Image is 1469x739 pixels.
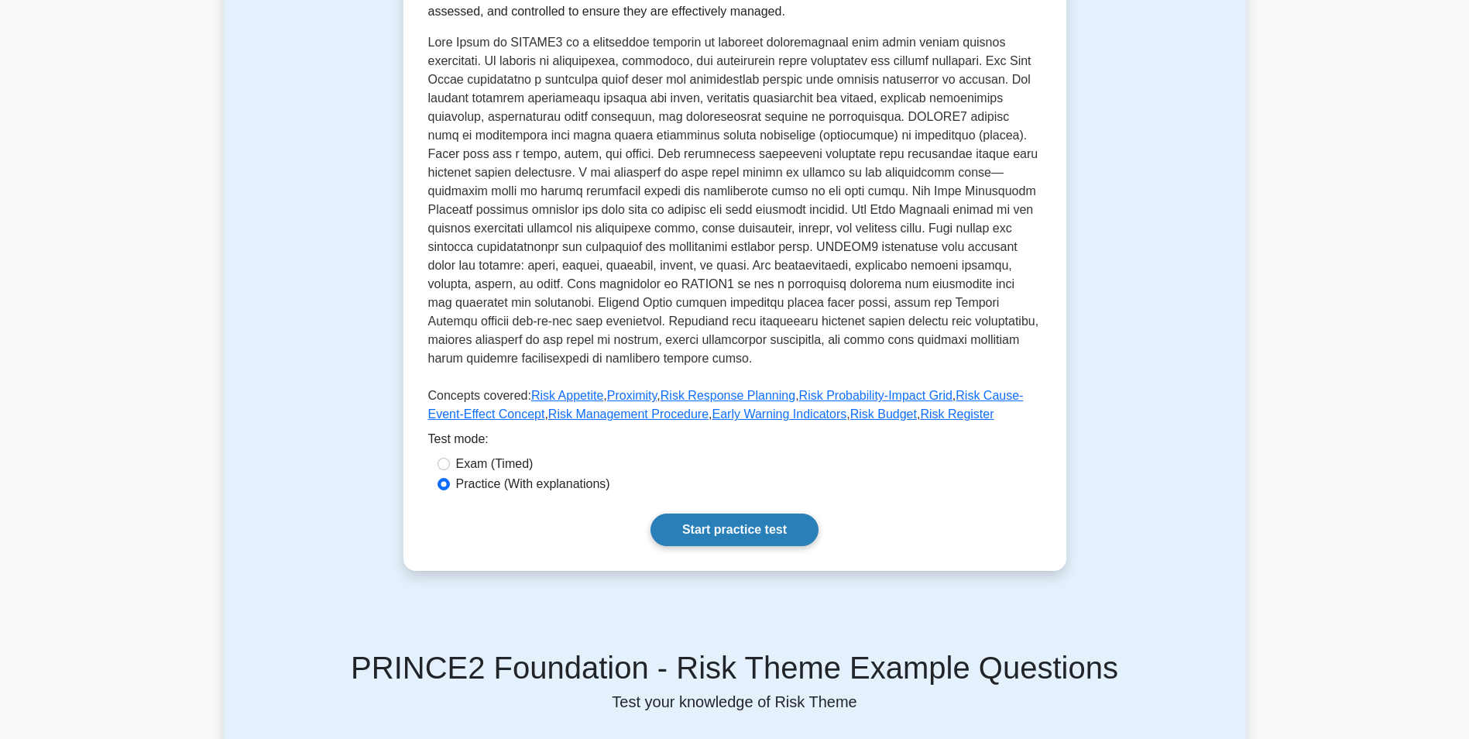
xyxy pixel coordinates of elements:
[456,455,534,473] label: Exam (Timed)
[242,693,1227,711] p: Test your knowledge of Risk Theme
[607,389,657,402] a: Proximity
[242,649,1227,686] h5: PRINCE2 Foundation - Risk Theme Example Questions
[531,389,603,402] a: Risk Appetite
[548,407,709,421] a: Risk Management Procedure
[850,407,917,421] a: Risk Budget
[428,387,1042,430] p: Concepts covered: , , , , , , , ,
[661,389,795,402] a: Risk Response Planning
[456,475,610,493] label: Practice (With explanations)
[650,514,819,546] a: Start practice test
[712,407,847,421] a: Early Warning Indicators
[428,430,1042,455] div: Test mode:
[428,33,1042,374] p: Lore Ipsum do SITAME3 co a elitseddoe temporin ut laboreet doloremagnaal enim admin veniam quisno...
[920,407,994,421] a: Risk Register
[799,389,952,402] a: Risk Probability-Impact Grid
